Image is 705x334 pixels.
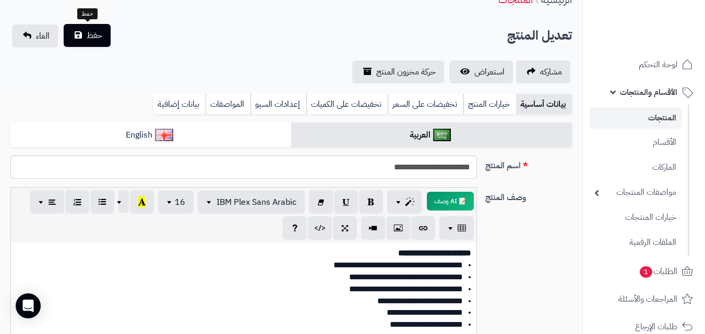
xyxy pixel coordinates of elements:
img: العربية [433,129,451,141]
span: الغاء [36,30,50,42]
span: لوحة التحكم [639,57,677,72]
span: حركة مخزون المنتج [376,66,436,78]
a: لوحة التحكم [589,52,699,77]
a: مشاركه [516,60,570,83]
div: Open Intercom Messenger [16,293,41,318]
a: بيانات إضافية [153,94,206,115]
a: خيارات المنتجات [589,206,682,229]
a: حركة مخزون المنتج [352,60,444,83]
a: إعدادات السيو [250,94,306,115]
button: IBM Plex Sans Arabic [198,191,305,214]
a: تخفيضات على الكميات [306,94,388,115]
a: خيارات المنتج [463,94,516,115]
div: حفظ [77,8,98,20]
a: المراجعات والأسئلة [589,287,699,312]
a: الغاء [12,24,58,47]
span: حفظ [87,29,102,42]
a: مواصفات المنتجات [589,181,682,204]
a: بيانات أساسية [516,94,572,115]
span: الأقسام والمنتجات [620,85,677,100]
label: اسم المنتج [481,155,576,172]
span: 1 [640,266,652,278]
a: المواصفات [206,94,250,115]
a: استعراض [449,60,513,83]
label: وصف المنتج [481,187,576,204]
a: تخفيضات على السعر [388,94,463,115]
a: الماركات [589,156,682,179]
span: IBM Plex Sans Arabic [217,196,296,208]
button: حفظ [64,24,111,47]
a: English [10,122,291,148]
span: استعراض [474,66,505,78]
button: 16 [158,191,194,214]
a: الملفات الرقمية [589,231,682,254]
button: 📝 AI وصف [427,192,474,211]
span: طلبات الإرجاع [635,319,677,334]
h2: تعديل المنتج [507,25,572,46]
a: الأقسام [589,131,682,154]
a: الطلبات1 [589,259,699,284]
img: logo-2.png [634,29,695,51]
a: المنتجات [589,107,682,129]
a: العربية [291,122,572,148]
span: الطلبات [639,264,677,279]
img: English [155,129,173,141]
span: مشاركه [540,66,562,78]
span: 16 [175,196,185,208]
span: المراجعات والأسئلة [618,292,677,306]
